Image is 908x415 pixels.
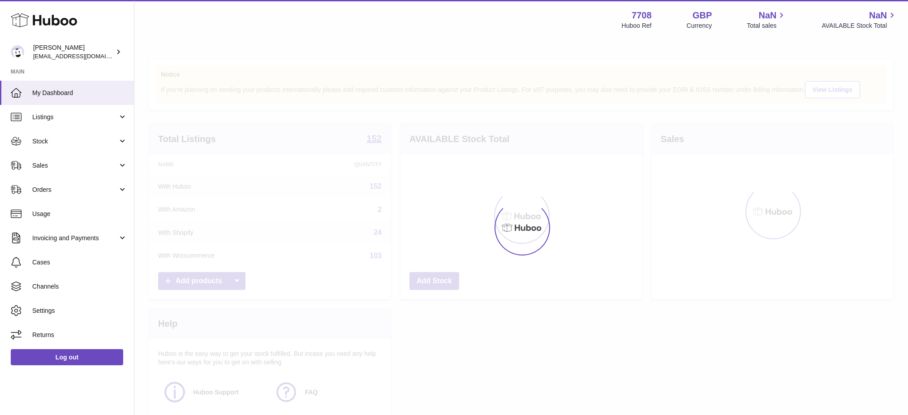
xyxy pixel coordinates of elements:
[11,45,24,59] img: internalAdmin-7708@internal.huboo.com
[32,234,118,242] span: Invoicing and Payments
[822,9,897,30] a: NaN AVAILABLE Stock Total
[32,331,127,339] span: Returns
[747,9,787,30] a: NaN Total sales
[747,22,787,30] span: Total sales
[32,161,118,170] span: Sales
[32,137,118,146] span: Stock
[33,52,132,60] span: [EMAIL_ADDRESS][DOMAIN_NAME]
[869,9,887,22] span: NaN
[822,22,897,30] span: AVAILABLE Stock Total
[33,43,114,61] div: [PERSON_NAME]
[32,258,127,267] span: Cases
[32,89,127,97] span: My Dashboard
[11,349,123,365] a: Log out
[693,9,712,22] strong: GBP
[32,186,118,194] span: Orders
[32,307,127,315] span: Settings
[32,282,127,291] span: Channels
[632,9,652,22] strong: 7708
[32,210,127,218] span: Usage
[622,22,652,30] div: Huboo Ref
[687,22,712,30] div: Currency
[758,9,776,22] span: NaN
[32,113,118,121] span: Listings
